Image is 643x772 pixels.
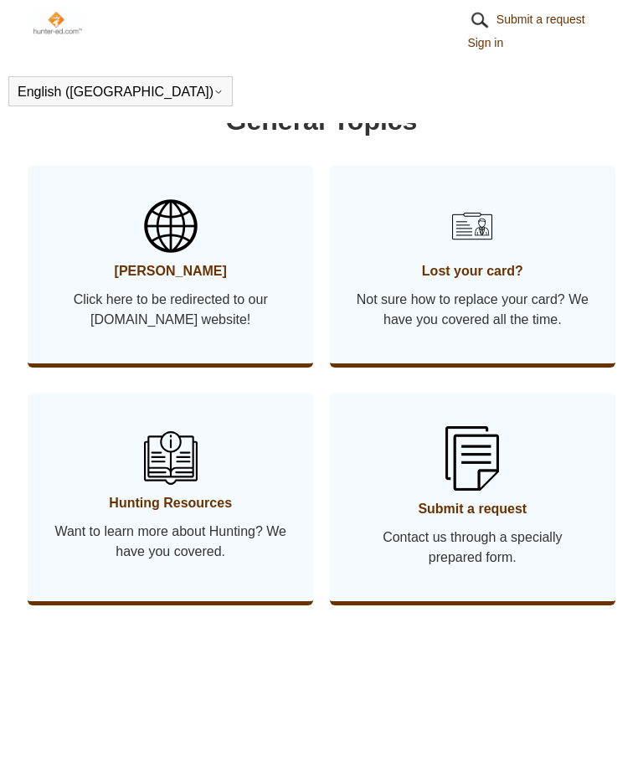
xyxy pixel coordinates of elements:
img: 01HZPCYSN9AJKKHAEXNV8VQ106 [144,431,198,485]
img: 01HZPCYSBW5AHTQ31RY2D2VRJS [144,199,198,253]
a: [PERSON_NAME] Click here to be redirected to our [DOMAIN_NAME] website! [28,166,313,363]
span: Want to learn more about Hunting? We have you covered. [53,522,288,562]
img: 01HZPCYSSKB2GCFG1V3YA1JVB9 [445,426,499,491]
img: Hunter-Ed Help Center home page [32,10,83,35]
span: [PERSON_NAME] [53,261,288,281]
img: 01HZPCYSH6ZB6VTWVB6HCD0F6B [445,199,499,253]
span: Contact us through a specially prepared form. [355,528,590,568]
span: Lost your card? [355,261,590,281]
span: Submit a request [355,499,590,519]
button: English ([GEOGRAPHIC_DATA]) [18,85,224,100]
a: Hunting Resources Want to learn more about Hunting? We have you covered. [28,393,313,601]
span: Not sure how to replace your card? We have you covered all the time. [355,290,590,330]
a: Submit a request Contact us through a specially prepared form. [330,393,615,601]
a: Submit a request [496,11,602,28]
a: Sign in [467,34,520,52]
span: Hunting Resources [53,493,288,513]
span: Click here to be redirected to our [DOMAIN_NAME] website! [53,290,288,330]
a: Lost your card? Not sure how to replace your card? We have you covered all the time. [330,166,615,363]
img: 01HZPCYR30PPJAEEB9XZ5RGHQY [467,8,492,33]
